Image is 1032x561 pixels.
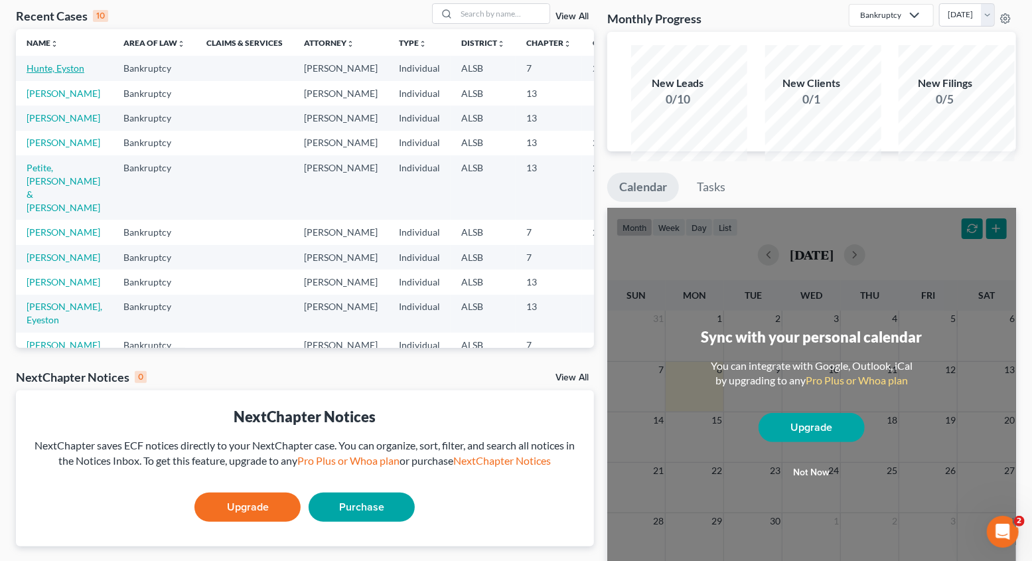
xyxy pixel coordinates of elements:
[27,252,100,263] a: [PERSON_NAME]
[50,40,58,48] i: unfold_more
[516,220,582,244] td: 7
[451,220,516,244] td: ALSB
[27,88,100,99] a: [PERSON_NAME]
[27,62,84,74] a: Hunte, Eyston
[607,11,701,27] h3: Monthly Progress
[593,38,635,48] a: Case Nounfold_more
[113,245,196,270] td: Bankruptcy
[16,8,108,24] div: Recent Cases
[631,91,724,108] div: 0/10
[516,295,582,333] td: 13
[304,38,354,48] a: Attorneyunfold_more
[293,333,388,357] td: [PERSON_NAME]
[516,155,582,220] td: 13
[113,295,196,333] td: Bankruptcy
[701,327,922,347] div: Sync with your personal calendar
[607,173,679,202] a: Calendar
[388,333,451,357] td: Individual
[582,155,646,220] td: 25-10190
[113,333,196,357] td: Bankruptcy
[113,220,196,244] td: Bankruptcy
[451,270,516,294] td: ALSB
[555,373,589,382] a: View All
[451,155,516,220] td: ALSB
[705,359,918,389] div: You can integrate with Google, Outlook, iCal by upgrading to any
[451,295,516,333] td: ALSB
[293,270,388,294] td: [PERSON_NAME]
[27,276,100,287] a: [PERSON_NAME]
[27,301,102,325] a: [PERSON_NAME], Eyeston
[451,81,516,106] td: ALSB
[582,56,646,80] td: 25-11999
[451,106,516,130] td: ALSB
[899,91,992,108] div: 0/5
[582,131,646,155] td: 24-12965
[113,81,196,106] td: Bankruptcy
[27,438,583,469] div: NextChapter saves ECF notices directly to your NextChapter case. You can organize, sort, filter, ...
[113,131,196,155] td: Bankruptcy
[399,38,427,48] a: Typeunfold_more
[765,76,858,91] div: New Clients
[582,220,646,244] td: 24-11655
[759,413,865,442] a: Upgrade
[293,81,388,106] td: [PERSON_NAME]
[516,106,582,130] td: 13
[297,454,400,467] a: Pro Plus or Whoa plan
[899,76,992,91] div: New Filings
[388,270,451,294] td: Individual
[516,81,582,106] td: 13
[293,56,388,80] td: [PERSON_NAME]
[388,81,451,106] td: Individual
[388,106,451,130] td: Individual
[388,155,451,220] td: Individual
[453,454,551,467] a: NextChapter Notices
[27,112,100,123] a: [PERSON_NAME]
[461,38,505,48] a: Districtunfold_more
[177,40,185,48] i: unfold_more
[346,40,354,48] i: unfold_more
[113,106,196,130] td: Bankruptcy
[27,162,100,213] a: Petite, [PERSON_NAME] & [PERSON_NAME]
[759,459,865,486] button: Not now
[27,339,100,351] a: [PERSON_NAME]
[806,374,908,386] a: Pro Plus or Whoa plan
[27,137,100,148] a: [PERSON_NAME]
[516,131,582,155] td: 13
[27,406,583,427] div: NextChapter Notices
[388,295,451,333] td: Individual
[516,245,582,270] td: 7
[16,369,147,385] div: NextChapter Notices
[388,220,451,244] td: Individual
[526,38,571,48] a: Chapterunfold_more
[113,155,196,220] td: Bankruptcy
[1014,516,1025,526] span: 2
[135,371,147,383] div: 0
[451,131,516,155] td: ALSB
[765,91,858,108] div: 0/1
[563,40,571,48] i: unfold_more
[194,493,301,522] a: Upgrade
[293,131,388,155] td: [PERSON_NAME]
[631,76,724,91] div: New Leads
[293,220,388,244] td: [PERSON_NAME]
[516,56,582,80] td: 7
[293,155,388,220] td: [PERSON_NAME]
[497,40,505,48] i: unfold_more
[123,38,185,48] a: Area of Lawunfold_more
[516,270,582,294] td: 13
[388,56,451,80] td: Individual
[451,333,516,357] td: ALSB
[451,245,516,270] td: ALSB
[860,9,901,21] div: Bankruptcy
[309,493,415,522] a: Purchase
[419,40,427,48] i: unfold_more
[27,38,58,48] a: Nameunfold_more
[27,226,100,238] a: [PERSON_NAME]
[113,270,196,294] td: Bankruptcy
[93,10,108,22] div: 10
[457,4,550,23] input: Search by name...
[388,245,451,270] td: Individual
[516,333,582,357] td: 7
[685,173,737,202] a: Tasks
[388,131,451,155] td: Individual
